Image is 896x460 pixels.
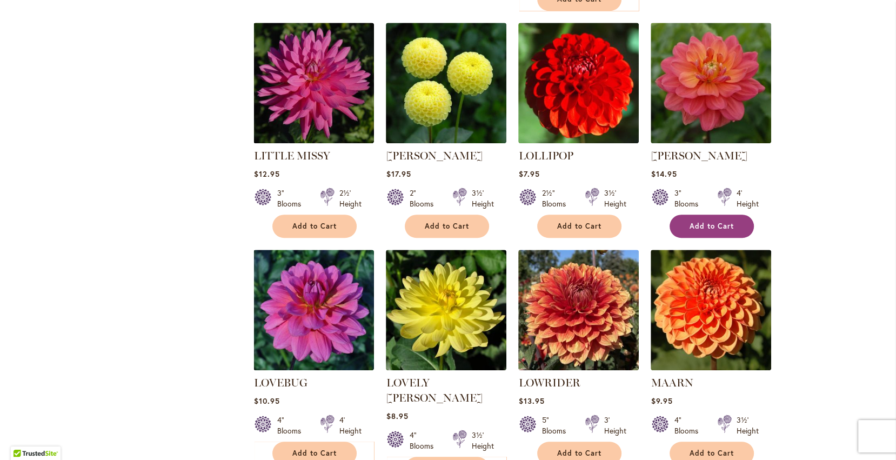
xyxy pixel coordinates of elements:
img: LOLLIPOP [518,23,639,143]
span: $12.95 [253,169,279,179]
span: $17.95 [386,169,411,179]
a: LOVEBUG [253,376,307,389]
img: LITTLE MISSY [253,23,374,143]
button: Add to Cart [272,215,357,238]
a: LITTLE SCOTTIE [386,135,506,145]
a: MAARN [651,376,693,389]
div: 3' Height [604,415,626,436]
div: 3" Blooms [277,188,307,209]
a: LOLLIPOP [518,149,573,162]
button: Add to Cart [670,215,754,238]
iframe: Launch Accessibility Center [8,422,38,452]
a: LOVELY RITA [386,362,506,372]
span: Add to Cart [690,449,734,458]
span: Add to Cart [292,222,337,231]
div: 3½' Height [604,188,626,209]
img: LOVEBUG [253,250,374,370]
a: Lowrider [518,362,639,372]
div: 2" Blooms [409,188,439,209]
a: MAARN [651,362,771,372]
span: Add to Cart [292,449,337,458]
span: $7.95 [518,169,539,179]
div: 4" Blooms [409,430,439,451]
img: Lowrider [518,250,639,370]
a: LOWRIDER [518,376,580,389]
span: $9.95 [651,396,672,406]
span: Add to Cart [557,222,601,231]
img: LORA ASHLEY [651,23,771,143]
div: 3½' Height [471,188,493,209]
span: $13.95 [518,396,544,406]
a: LORA ASHLEY [651,135,771,145]
div: 4' Height [339,415,361,436]
a: [PERSON_NAME] [651,149,747,162]
div: 4' Height [736,188,758,209]
div: 4" Blooms [674,415,704,436]
div: 3½' Height [471,430,493,451]
button: Add to Cart [537,215,621,238]
div: 3" Blooms [674,188,704,209]
span: $14.95 [651,169,677,179]
a: LOLLIPOP [518,135,639,145]
img: LITTLE SCOTTIE [386,23,506,143]
a: LOVEBUG [253,362,374,372]
div: 2½" Blooms [541,188,572,209]
a: [PERSON_NAME] [386,149,482,162]
a: LITTLE MISSY [253,135,374,145]
a: LITTLE MISSY [253,149,330,162]
span: Add to Cart [690,222,734,231]
button: Add to Cart [405,215,489,238]
div: 2½' Height [339,188,361,209]
div: 4" Blooms [277,415,307,436]
span: Add to Cart [425,222,469,231]
span: $10.95 [253,396,279,406]
a: LOVELY [PERSON_NAME] [386,376,482,404]
span: $8.95 [386,411,408,421]
span: Add to Cart [557,449,601,458]
div: 3½' Height [736,415,758,436]
img: MAARN [651,250,771,370]
div: 5" Blooms [541,415,572,436]
img: LOVELY RITA [386,250,506,370]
